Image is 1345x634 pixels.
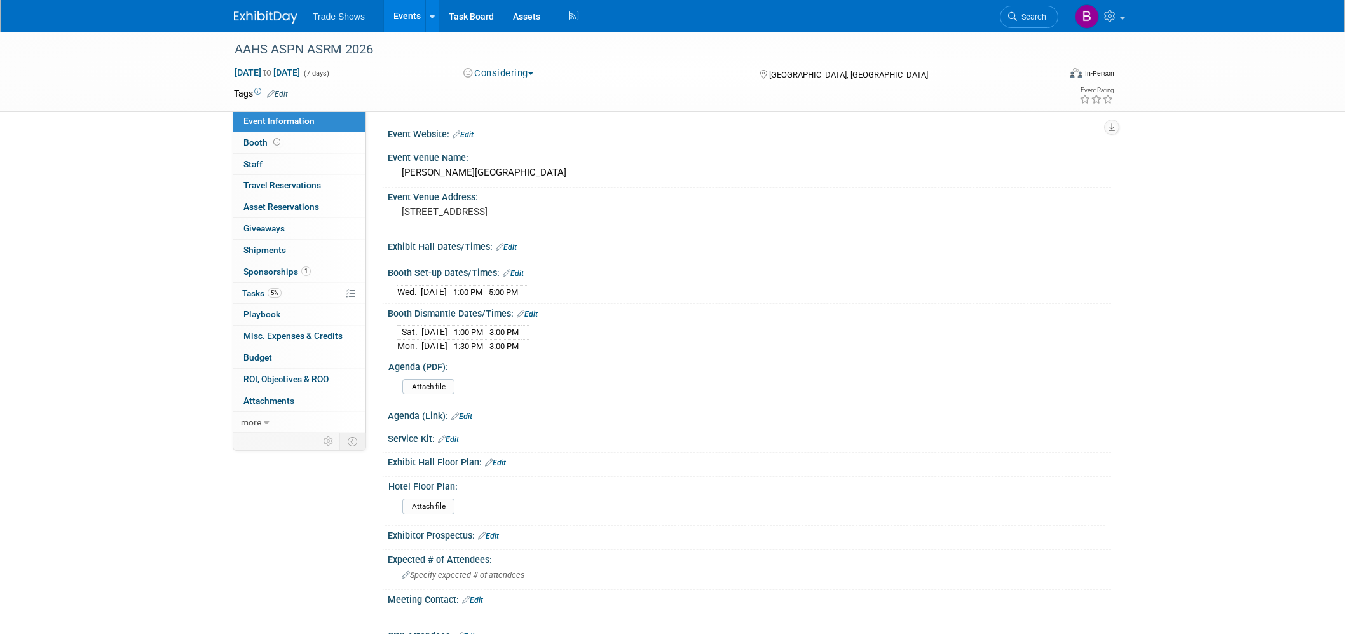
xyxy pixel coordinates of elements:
[303,69,329,78] span: (7 days)
[1000,6,1058,28] a: Search
[233,390,365,411] a: Attachments
[261,67,273,78] span: to
[233,218,365,239] a: Giveaways
[243,331,343,341] span: Misc. Expenses & Credits
[388,263,1111,280] div: Booth Set-up Dates/Times:
[243,137,283,148] span: Booth
[233,111,365,132] a: Event Information
[233,196,365,217] a: Asset Reservations
[243,374,329,384] span: ROI, Objectives & ROO
[1017,12,1046,22] span: Search
[402,206,675,217] pre: [STREET_ADDRESS]
[268,288,282,298] span: 5%
[1079,87,1114,93] div: Event Rating
[234,87,288,100] td: Tags
[421,326,447,340] td: [DATE]
[388,429,1111,446] div: Service Kit:
[388,477,1105,493] div: Hotel Floor Plan:
[243,266,311,277] span: Sponsorships
[233,304,365,325] a: Playbook
[1070,68,1082,78] img: Format-Inperson.png
[313,11,365,22] span: Trade Shows
[421,285,447,298] td: [DATE]
[1084,69,1114,78] div: In-Person
[769,70,928,79] span: [GEOGRAPHIC_DATA], [GEOGRAPHIC_DATA]
[438,435,459,444] a: Edit
[234,11,297,24] img: ExhibitDay
[388,406,1111,423] div: Agenda (Link):
[233,283,365,304] a: Tasks5%
[243,116,315,126] span: Event Information
[233,369,365,390] a: ROI, Objectives & ROO
[234,67,301,78] span: [DATE] [DATE]
[388,304,1111,320] div: Booth Dismantle Dates/Times:
[241,417,261,427] span: more
[230,38,1039,61] div: AAHS ASPN ASRM 2026
[233,154,365,175] a: Staff
[397,326,421,340] td: Sat.
[478,532,499,541] a: Edit
[340,433,366,450] td: Toggle Event Tabs
[453,130,474,139] a: Edit
[243,180,321,190] span: Travel Reservations
[462,596,483,605] a: Edit
[271,137,283,147] span: Booth not reserved yet
[388,550,1111,566] div: Expected # of Attendees:
[517,310,538,319] a: Edit
[243,245,286,255] span: Shipments
[388,357,1105,373] div: Agenda (PDF):
[388,590,1111,607] div: Meeting Contact:
[397,285,421,298] td: Wed.
[233,412,365,433] a: more
[243,159,263,169] span: Staff
[233,347,365,368] a: Budget
[233,326,365,347] a: Misc. Expenses & Credits
[388,526,1111,542] div: Exhibitor Prospectus:
[402,570,524,580] span: Specify expected # of attendees
[243,352,272,362] span: Budget
[485,458,506,467] a: Edit
[233,132,365,153] a: Booth
[233,175,365,196] a: Travel Reservations
[243,202,319,212] span: Asset Reservations
[397,339,421,352] td: Mon.
[242,288,282,298] span: Tasks
[454,341,519,351] span: 1:30 PM - 3:00 PM
[318,433,340,450] td: Personalize Event Tab Strip
[1075,4,1099,29] img: Becca Rensi
[388,453,1111,469] div: Exhibit Hall Floor Plan:
[397,163,1102,183] div: [PERSON_NAME][GEOGRAPHIC_DATA]
[243,309,280,319] span: Playbook
[301,266,311,276] span: 1
[388,188,1111,203] div: Event Venue Address:
[451,412,472,421] a: Edit
[243,223,285,233] span: Giveaways
[503,269,524,278] a: Edit
[233,240,365,261] a: Shipments
[233,261,365,282] a: Sponsorships1
[388,125,1111,141] div: Event Website:
[496,243,517,252] a: Edit
[983,66,1114,85] div: Event Format
[453,287,518,297] span: 1:00 PM - 5:00 PM
[388,148,1111,164] div: Event Venue Name:
[459,67,538,80] button: Considering
[243,396,294,406] span: Attachments
[454,327,519,337] span: 1:00 PM - 3:00 PM
[421,339,447,352] td: [DATE]
[388,237,1111,254] div: Exhibit Hall Dates/Times:
[267,90,288,99] a: Edit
